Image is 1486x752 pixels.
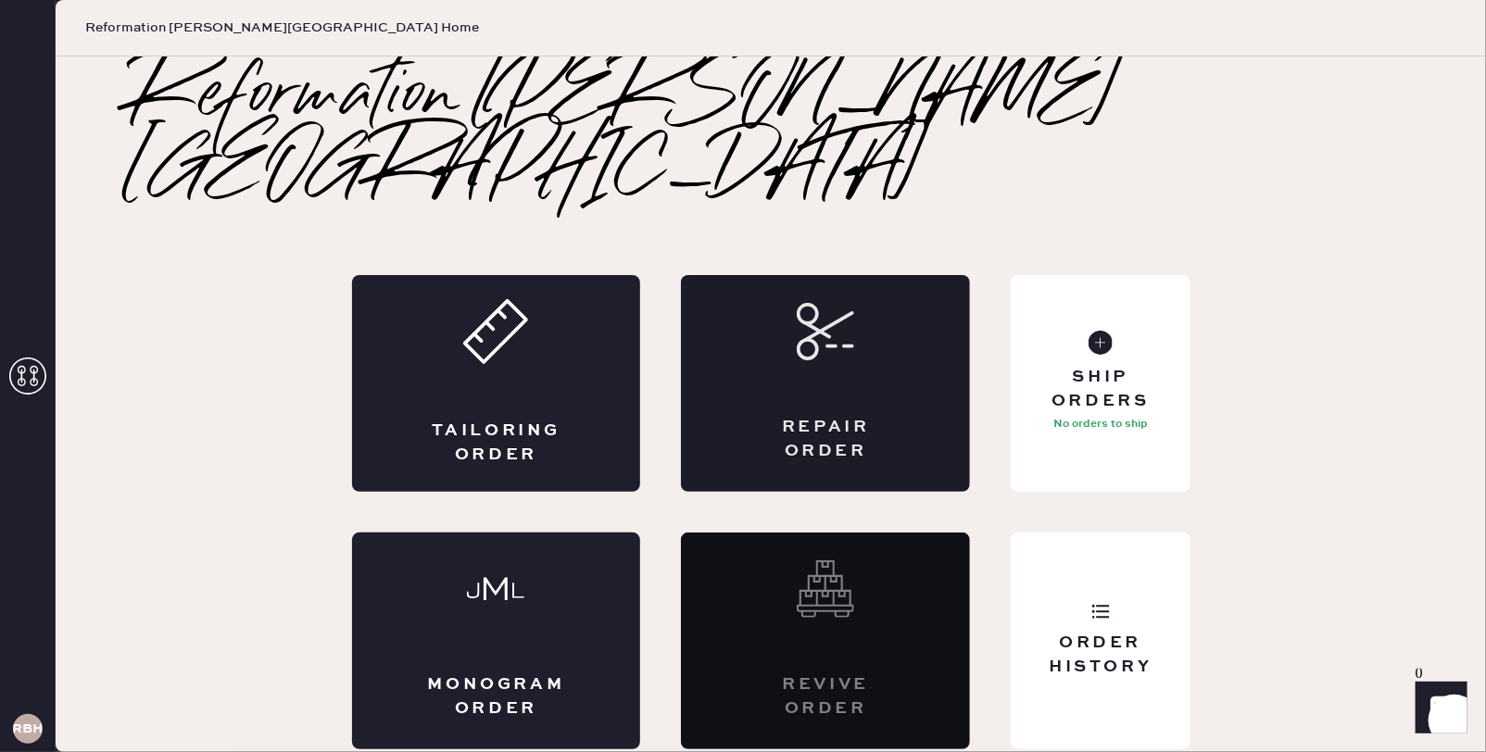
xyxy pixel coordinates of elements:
[755,673,896,720] div: Revive order
[681,533,970,749] div: Interested? Contact us at care@hemster.co
[85,19,479,37] span: Reformation [PERSON_NAME][GEOGRAPHIC_DATA] Home
[1398,669,1478,748] iframe: Front Chat
[426,673,567,720] div: Monogram Order
[426,420,567,466] div: Tailoring Order
[1026,366,1175,412] div: Ship Orders
[1026,632,1175,678] div: Order History
[1053,413,1148,435] p: No orders to ship
[755,416,896,462] div: Repair Order
[13,722,43,735] h3: RBHA
[130,60,1412,208] h2: Reformation [PERSON_NAME][GEOGRAPHIC_DATA]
